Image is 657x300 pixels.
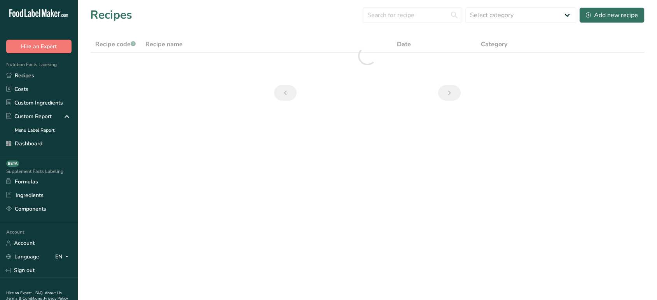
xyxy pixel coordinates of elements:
[90,6,132,24] h1: Recipes
[363,7,462,23] input: Search for recipe
[586,10,638,20] div: Add new recipe
[274,85,297,101] a: Previous page
[6,112,52,120] div: Custom Report
[6,40,72,53] button: Hire an Expert
[6,160,19,167] div: BETA
[438,85,461,101] a: Next page
[6,290,34,296] a: Hire an Expert .
[55,252,72,262] div: EN
[579,7,645,23] button: Add new recipe
[35,290,45,296] a: FAQ .
[6,250,39,263] a: Language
